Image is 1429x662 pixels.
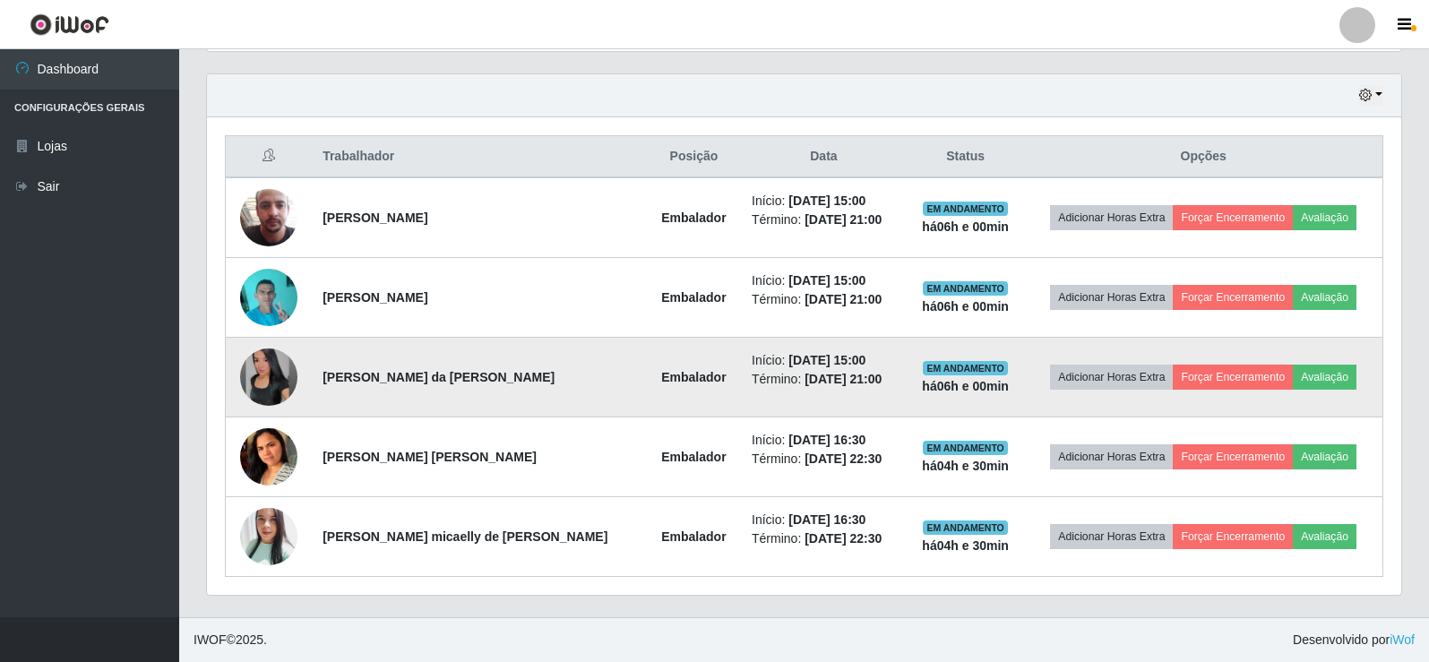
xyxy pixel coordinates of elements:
li: Término: [752,450,896,469]
strong: Embalador [661,450,726,464]
time: [DATE] 22:30 [805,451,882,466]
strong: há 04 h e 30 min [922,459,1009,473]
button: Avaliação [1293,444,1356,469]
th: Trabalhador [312,136,647,178]
time: [DATE] 21:00 [805,212,882,227]
time: [DATE] 15:00 [788,353,865,367]
strong: há 06 h e 00 min [922,299,1009,314]
time: [DATE] 21:00 [805,372,882,386]
img: 1748729241814.jpeg [240,503,297,571]
span: EM ANDAMENTO [923,361,1008,375]
button: Adicionar Horas Extra [1050,524,1173,549]
span: Desenvolvido por [1293,631,1415,649]
img: 1672880944007.jpeg [240,400,297,512]
th: Status [907,136,1025,178]
strong: [PERSON_NAME] [323,211,427,225]
button: Forçar Encerramento [1173,365,1293,390]
strong: há 06 h e 00 min [922,219,1009,234]
time: [DATE] 22:30 [805,531,882,546]
strong: [PERSON_NAME] [PERSON_NAME] [323,450,537,464]
button: Avaliação [1293,365,1356,390]
img: 1750472737511.jpeg [240,348,297,406]
li: Início: [752,511,896,529]
img: CoreUI Logo [30,13,109,36]
button: Forçar Encerramento [1173,205,1293,230]
strong: [PERSON_NAME] [323,290,427,305]
strong: Embalador [661,370,726,384]
li: Início: [752,271,896,290]
span: EM ANDAMENTO [923,202,1008,216]
th: Posição [647,136,741,178]
span: EM ANDAMENTO [923,441,1008,455]
img: 1745843945427.jpeg [240,167,297,269]
span: © 2025 . [194,631,267,649]
li: Término: [752,370,896,389]
span: EM ANDAMENTO [923,281,1008,296]
th: Data [741,136,907,178]
strong: Embalador [661,290,726,305]
li: Início: [752,431,896,450]
button: Avaliação [1293,524,1356,549]
button: Avaliação [1293,205,1356,230]
button: Adicionar Horas Extra [1050,365,1173,390]
strong: há 06 h e 00 min [922,379,1009,393]
button: Adicionar Horas Extra [1050,444,1173,469]
li: Início: [752,192,896,211]
li: Início: [752,351,896,370]
li: Término: [752,529,896,548]
time: [DATE] 21:00 [805,292,882,306]
span: IWOF [194,632,227,647]
time: [DATE] 16:30 [788,433,865,447]
strong: [PERSON_NAME] micaelly de [PERSON_NAME] [323,529,607,544]
strong: [PERSON_NAME] da [PERSON_NAME] [323,370,555,384]
time: [DATE] 15:00 [788,193,865,208]
button: Adicionar Horas Extra [1050,205,1173,230]
li: Término: [752,290,896,309]
button: Forçar Encerramento [1173,285,1293,310]
li: Término: [752,211,896,229]
a: iWof [1390,632,1415,647]
button: Avaliação [1293,285,1356,310]
button: Forçar Encerramento [1173,444,1293,469]
time: [DATE] 15:00 [788,273,865,288]
img: 1699884729750.jpeg [240,259,297,335]
time: [DATE] 16:30 [788,512,865,527]
strong: há 04 h e 30 min [922,538,1009,553]
strong: Embalador [661,211,726,225]
button: Forçar Encerramento [1173,524,1293,549]
button: Adicionar Horas Extra [1050,285,1173,310]
th: Opções [1024,136,1382,178]
span: EM ANDAMENTO [923,520,1008,535]
strong: Embalador [661,529,726,544]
